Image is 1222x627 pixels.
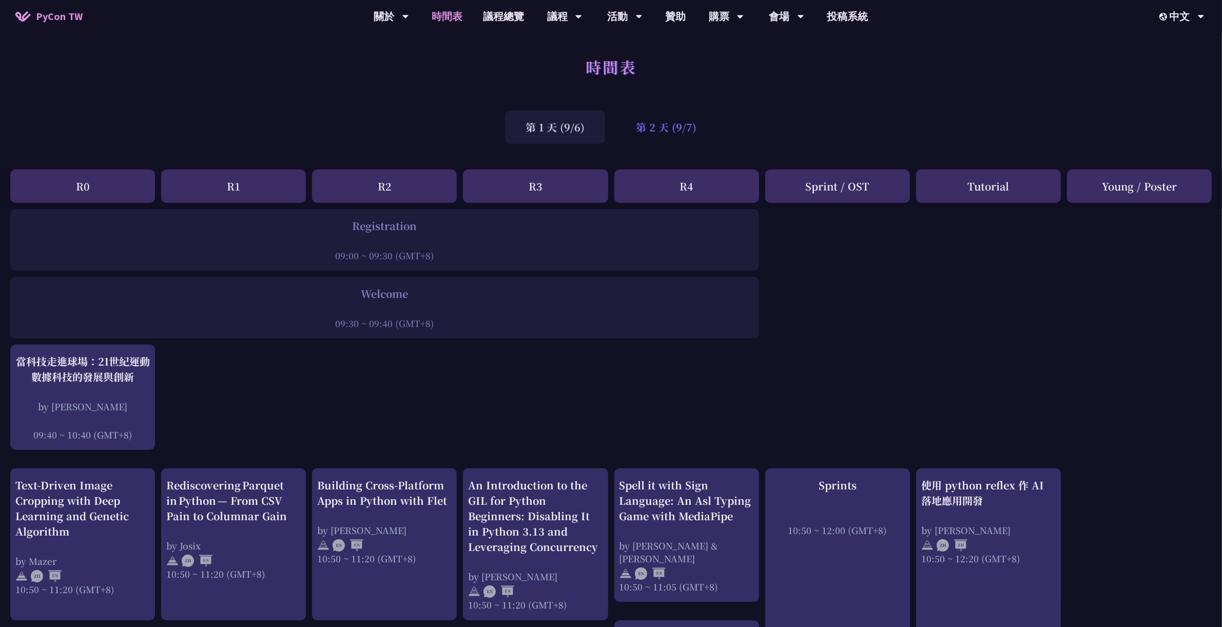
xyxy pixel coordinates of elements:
img: ZHEN.371966e.svg [31,570,62,582]
div: 10:50 ~ 11:20 (GMT+8) [317,552,452,565]
img: svg+xml;base64,PHN2ZyB4bWxucz0iaHR0cDovL3d3dy53My5vcmcvMjAwMC9zdmciIHdpZHRoPSIyNCIgaGVpZ2h0PSIyNC... [15,570,28,582]
div: Sprints [770,478,905,493]
span: PyCon TW [36,9,83,24]
div: by [PERSON_NAME] [921,524,1056,537]
a: Rediscovering Parquet in Python — From CSV Pain to Columnar Gain by Josix 10:50 ~ 11:20 (GMT+8) [166,478,301,612]
div: Spell it with Sign Language: An Asl Typing Game with MediaPipe [619,478,754,524]
img: ZHZH.38617ef.svg [937,539,967,552]
div: by [PERSON_NAME] [317,524,452,537]
img: ENEN.5a408d1.svg [635,567,666,580]
a: 當科技走進球場：21世紀運動數據科技的發展與創新 by [PERSON_NAME] 09:40 ~ 10:40 (GMT+8) [15,354,150,441]
div: 09:00 ~ 09:30 (GMT+8) [15,249,754,262]
div: by [PERSON_NAME] & [PERSON_NAME] [619,539,754,565]
div: R1 [161,169,306,203]
img: Locale Icon [1159,13,1170,21]
div: Tutorial [916,169,1061,203]
div: 09:40 ~ 10:40 (GMT+8) [15,428,150,441]
img: svg+xml;base64,PHN2ZyB4bWxucz0iaHR0cDovL3d3dy53My5vcmcvMjAwMC9zdmciIHdpZHRoPSIyNCIgaGVpZ2h0PSIyNC... [317,539,329,552]
a: PyCon TW [5,4,93,29]
a: Building Cross-Platform Apps in Python with Flet by [PERSON_NAME] 10:50 ~ 11:20 (GMT+8) [317,478,452,612]
div: 使用 python reflex 作 AI 落地應用開發 [921,478,1056,508]
div: 10:50 ~ 12:00 (GMT+8) [770,524,905,537]
div: R4 [614,169,759,203]
img: svg+xml;base64,PHN2ZyB4bWxucz0iaHR0cDovL3d3dy53My5vcmcvMjAwMC9zdmciIHdpZHRoPSIyNCIgaGVpZ2h0PSIyNC... [921,539,934,552]
div: 第 2 天 (9/7) [615,110,717,144]
img: Home icon of PyCon TW 2025 [15,11,31,22]
div: Rediscovering Parquet in Python — From CSV Pain to Columnar Gain [166,478,301,524]
div: by Josix [166,539,301,552]
div: 10:50 ~ 11:20 (GMT+8) [166,567,301,580]
div: Young / Poster [1067,169,1212,203]
img: ZHEN.371966e.svg [182,555,212,567]
img: ENEN.5a408d1.svg [483,585,514,598]
a: An Introduction to the GIL for Python Beginners: Disabling It in Python 3.13 and Leveraging Concu... [468,478,603,612]
a: Spell it with Sign Language: An Asl Typing Game with MediaPipe by [PERSON_NAME] & [PERSON_NAME] 1... [619,478,754,593]
div: by Mazer [15,555,150,567]
div: R2 [312,169,457,203]
div: R0 [10,169,155,203]
img: svg+xml;base64,PHN2ZyB4bWxucz0iaHR0cDovL3d3dy53My5vcmcvMjAwMC9zdmciIHdpZHRoPSIyNCIgaGVpZ2h0PSIyNC... [468,585,480,598]
div: 第 1 天 (9/6) [505,110,605,144]
div: by [PERSON_NAME] [15,400,150,413]
div: 當科技走進球場：21世紀運動數據科技的發展與創新 [15,354,150,385]
div: 10:50 ~ 11:20 (GMT+8) [15,583,150,596]
img: ENEN.5a408d1.svg [333,539,363,552]
div: An Introduction to the GIL for Python Beginners: Disabling It in Python 3.13 and Leveraging Concu... [468,478,603,555]
div: 10:50 ~ 11:05 (GMT+8) [619,580,754,593]
div: by [PERSON_NAME] [468,570,603,583]
div: 10:50 ~ 11:20 (GMT+8) [468,598,603,611]
div: 10:50 ~ 12:20 (GMT+8) [921,552,1056,565]
img: svg+xml;base64,PHN2ZyB4bWxucz0iaHR0cDovL3d3dy53My5vcmcvMjAwMC9zdmciIHdpZHRoPSIyNCIgaGVpZ2h0PSIyNC... [166,555,179,567]
h1: 時間表 [586,51,636,82]
div: R3 [463,169,608,203]
div: Sprint / OST [765,169,910,203]
div: Building Cross-Platform Apps in Python with Flet [317,478,452,508]
div: Welcome [15,286,754,301]
img: svg+xml;base64,PHN2ZyB4bWxucz0iaHR0cDovL3d3dy53My5vcmcvMjAwMC9zdmciIHdpZHRoPSIyNCIgaGVpZ2h0PSIyNC... [619,567,632,580]
div: Registration [15,218,754,234]
a: Text-Driven Image Cropping with Deep Learning and Genetic Algorithm by Mazer 10:50 ~ 11:20 (GMT+8) [15,478,150,612]
div: 09:30 ~ 09:40 (GMT+8) [15,317,754,330]
div: Text-Driven Image Cropping with Deep Learning and Genetic Algorithm [15,478,150,539]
